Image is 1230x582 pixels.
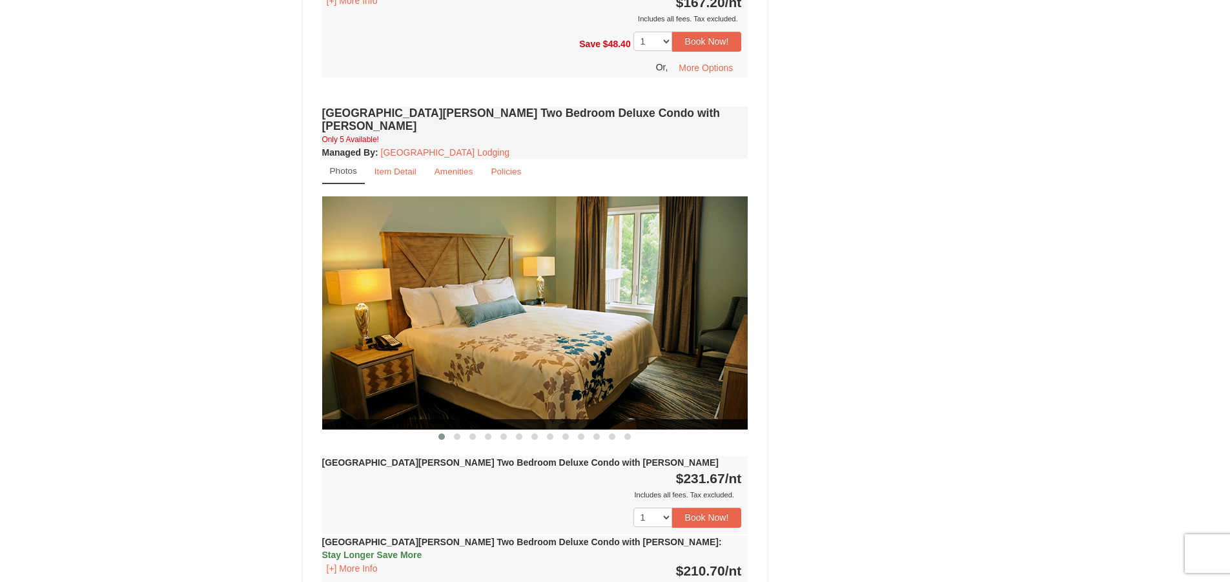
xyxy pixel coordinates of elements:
[672,508,742,527] button: Book Now!
[482,159,529,184] a: Policies
[670,58,741,78] button: More Options
[322,147,375,158] span: Managed By
[322,196,748,430] img: 18876286-137-863bd0ca.jpg
[322,107,748,132] h4: [GEOGRAPHIC_DATA][PERSON_NAME] Two Bedroom Deluxe Condo with [PERSON_NAME]
[676,471,742,486] strong: $231.67
[719,537,722,547] span: :
[322,457,719,468] strong: [GEOGRAPHIC_DATA][PERSON_NAME] Two Bedroom Deluxe Condo with [PERSON_NAME]
[322,135,379,144] small: Only 5 Available!
[603,39,631,49] span: $48.40
[322,147,378,158] strong: :
[656,61,668,72] span: Or,
[491,167,521,176] small: Policies
[426,159,482,184] a: Amenities
[374,167,416,176] small: Item Detail
[435,167,473,176] small: Amenities
[322,159,365,184] a: Photos
[725,563,742,578] span: /nt
[322,561,382,576] button: [+] More Info
[322,12,742,25] div: Includes all fees. Tax excluded.
[330,166,357,176] small: Photos
[322,488,742,501] div: Includes all fees. Tax excluded.
[322,537,722,560] strong: [GEOGRAPHIC_DATA][PERSON_NAME] Two Bedroom Deluxe Condo with [PERSON_NAME]
[381,147,509,158] a: [GEOGRAPHIC_DATA] Lodging
[322,550,422,560] span: Stay Longer Save More
[366,159,425,184] a: Item Detail
[725,471,742,486] span: /nt
[579,39,600,49] span: Save
[676,563,725,578] span: $210.70
[672,32,742,51] button: Book Now!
